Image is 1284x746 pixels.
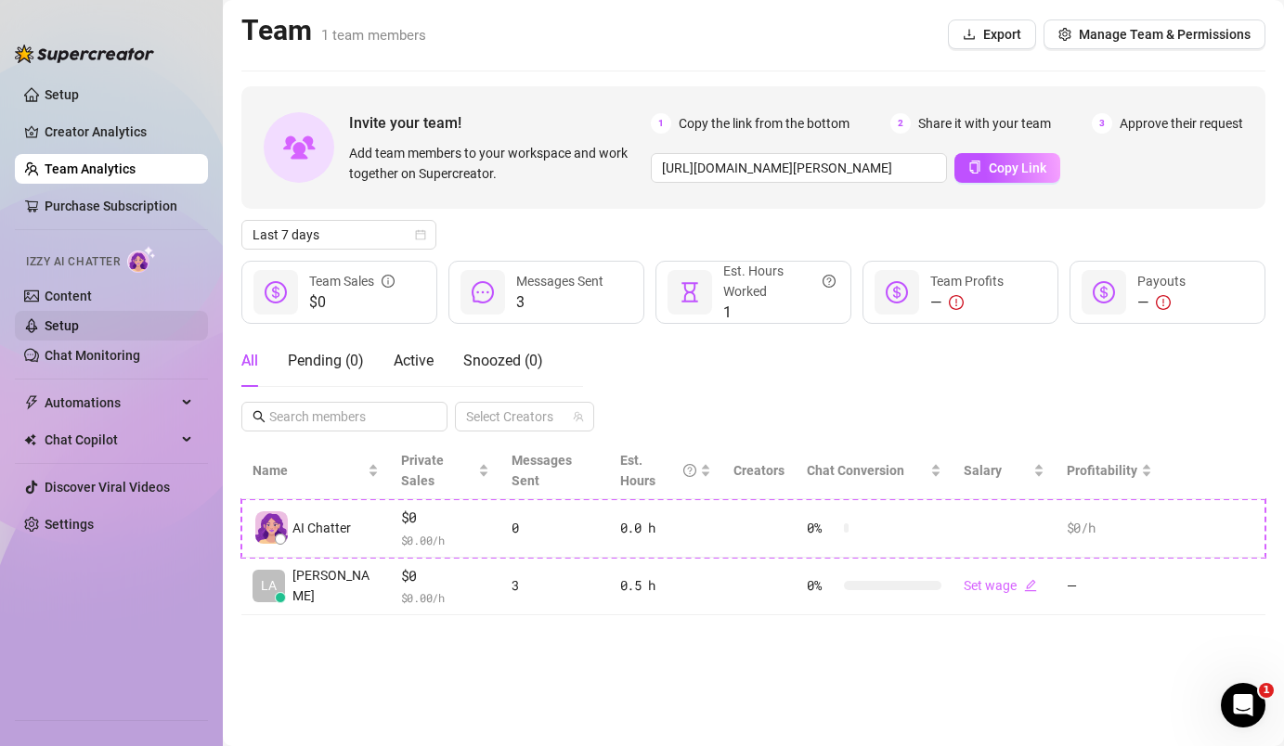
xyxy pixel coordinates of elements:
[394,352,434,369] span: Active
[309,291,395,314] span: $0
[26,253,120,271] span: Izzy AI Chatter
[983,27,1021,42] span: Export
[309,271,395,291] div: Team Sales
[1137,274,1186,289] span: Payouts
[45,388,176,418] span: Automations
[1067,518,1152,538] div: $0 /h
[45,117,193,147] a: Creator Analytics
[401,565,489,587] span: $0
[516,291,603,314] span: 3
[512,518,598,538] div: 0
[401,453,444,488] span: Private Sales
[620,518,712,538] div: 0.0 h
[1079,27,1251,42] span: Manage Team & Permissions
[261,575,277,596] span: LA
[886,281,908,303] span: dollar-circle
[127,246,156,273] img: AI Chatter
[288,350,364,372] div: Pending ( 0 )
[349,111,651,135] span: Invite your team!
[918,113,1051,134] span: Share it with your team
[964,463,1002,478] span: Salary
[45,318,79,333] a: Setup
[1056,558,1163,616] td: —
[823,261,836,302] span: question-circle
[807,463,904,478] span: Chat Conversion
[651,113,671,134] span: 1
[620,575,712,596] div: 0.5 h
[349,143,643,184] span: Add team members to your workspace and work together on Supercreator.
[45,289,92,303] a: Content
[241,350,258,372] div: All
[45,480,170,495] a: Discover Viral Videos
[1024,579,1037,592] span: edit
[930,291,1004,314] div: —
[679,113,850,134] span: Copy the link from the bottom
[963,28,976,41] span: download
[265,281,287,303] span: dollar-circle
[1156,295,1171,310] span: exclamation-circle
[401,507,489,529] span: $0
[241,443,390,499] th: Name
[620,450,697,491] div: Est. Hours
[1067,463,1137,478] span: Profitability
[1044,19,1265,49] button: Manage Team & Permissions
[45,87,79,102] a: Setup
[679,281,701,303] span: hourglass
[45,517,94,532] a: Settings
[401,531,489,549] span: $ 0.00 /h
[722,443,796,499] th: Creators
[401,588,489,607] span: $ 0.00 /h
[463,352,543,369] span: Snoozed ( 0 )
[45,348,140,363] a: Chat Monitoring
[989,161,1046,175] span: Copy Link
[253,460,364,481] span: Name
[24,395,39,410] span: thunderbolt
[890,113,911,134] span: 2
[292,565,379,606] span: [PERSON_NAME]
[45,191,193,221] a: Purchase Subscription
[949,295,964,310] span: exclamation-circle
[1092,113,1112,134] span: 3
[1058,28,1071,41] span: setting
[1120,113,1243,134] span: Approve their request
[512,575,598,596] div: 3
[723,302,836,324] span: 1
[1259,683,1274,698] span: 1
[807,575,837,596] span: 0 %
[415,229,426,240] span: calendar
[968,161,981,174] span: copy
[723,261,836,302] div: Est. Hours Worked
[321,27,426,44] span: 1 team members
[45,161,136,176] a: Team Analytics
[269,406,422,427] input: Search members
[512,453,572,488] span: Messages Sent
[964,578,1037,593] a: Set wageedit
[472,281,494,303] span: message
[253,410,266,423] span: search
[15,45,154,63] img: logo-BBDzfeDw.svg
[255,511,288,544] img: izzy-ai-chatter-avatar-DDCN_rTZ.svg
[573,411,584,422] span: team
[45,425,176,455] span: Chat Copilot
[1221,683,1265,727] iframe: Intercom live chat
[292,518,351,538] span: AI Chatter
[253,221,425,249] span: Last 7 days
[1093,281,1115,303] span: dollar-circle
[930,274,1004,289] span: Team Profits
[807,518,837,538] span: 0 %
[241,13,426,48] h2: Team
[954,153,1060,183] button: Copy Link
[516,274,603,289] span: Messages Sent
[24,433,36,446] img: Chat Copilot
[382,271,395,291] span: info-circle
[1137,291,1186,314] div: —
[948,19,1036,49] button: Export
[683,450,696,491] span: question-circle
